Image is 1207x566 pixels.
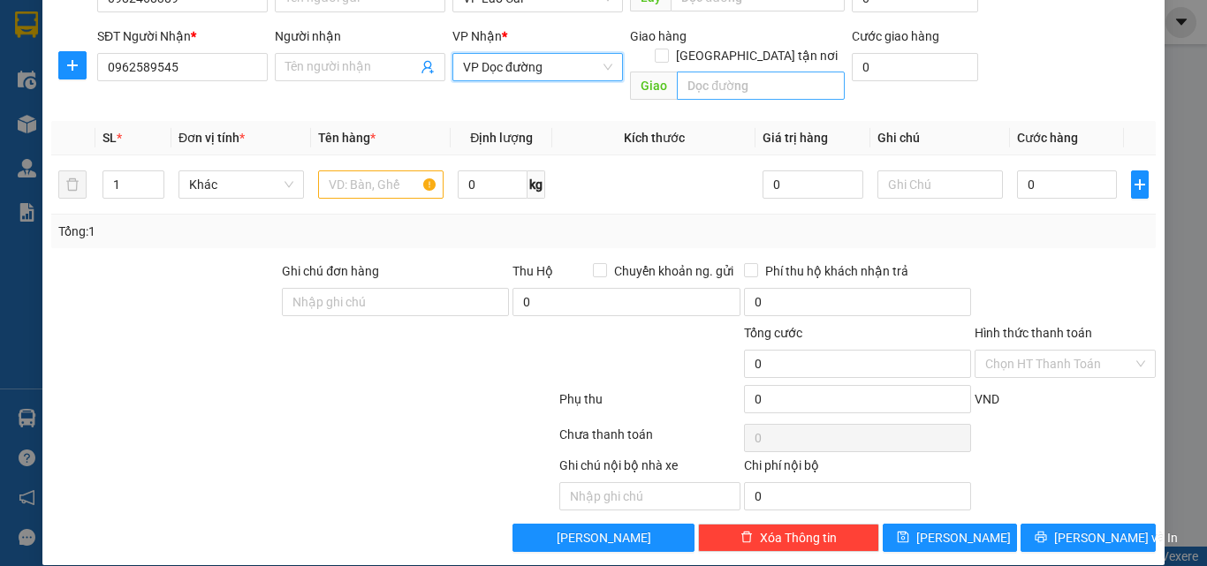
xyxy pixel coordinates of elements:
th: Ghi chú [870,121,1010,155]
div: Phụ thu [558,389,742,420]
input: Dọc đường [677,72,845,100]
label: Hình thức thanh toán [975,326,1092,340]
span: Khác [189,171,293,198]
strong: 024 3236 3236 - [9,67,178,98]
div: Người nhận [275,26,445,46]
span: Tên hàng [318,131,376,145]
span: [PERSON_NAME] [916,528,1011,547]
span: Xóa Thông tin [760,528,837,547]
span: user-add [421,60,435,74]
div: SĐT Người Nhận [97,26,268,46]
div: Chi phí nội bộ [744,456,971,482]
div: Chưa thanh toán [558,425,742,456]
input: 0 [763,170,862,199]
span: Đơn vị tính [178,131,245,145]
strong: Công ty TNHH Phúc Xuyên [19,9,166,47]
div: Tổng: 1 [58,222,467,241]
span: Giao [630,72,677,100]
label: Cước giao hàng [852,29,939,43]
button: plus [1131,170,1149,199]
span: Gửi hàng [GEOGRAPHIC_DATA]: Hotline: [8,51,178,114]
button: delete [58,170,87,199]
span: printer [1035,531,1047,545]
span: plus [59,58,86,72]
span: Thu Hộ [512,264,553,278]
strong: 0888 827 827 - 0848 827 827 [37,83,177,114]
div: Ghi chú nội bộ nhà xe [559,456,740,482]
button: printer[PERSON_NAME] và In [1021,524,1156,552]
button: [PERSON_NAME] [512,524,694,552]
span: plus [1132,177,1148,192]
input: Cước giao hàng [852,53,978,81]
span: save [897,531,909,545]
span: delete [740,531,753,545]
span: VND [975,392,999,406]
input: Nhập ghi chú [559,482,740,510]
span: Chuyển khoản ng. gửi [607,261,740,281]
span: SL [102,131,117,145]
span: [PERSON_NAME] [557,528,651,547]
span: [GEOGRAPHIC_DATA] tận nơi [669,46,845,65]
button: plus [58,51,87,79]
span: [PERSON_NAME] và In [1054,528,1178,547]
label: Ghi chú đơn hàng [282,264,379,278]
span: Giao hàng [630,29,687,43]
input: VD: Bàn, Ghế [318,170,444,199]
button: deleteXóa Thông tin [698,524,879,552]
span: Phí thu hộ khách nhận trả [758,261,915,281]
span: VP Nhận [452,29,502,43]
button: save[PERSON_NAME] [883,524,1018,552]
input: Ghi Chú [877,170,1003,199]
span: Định lượng [470,131,533,145]
span: Cước hàng [1017,131,1078,145]
input: Ghi chú đơn hàng [282,288,509,316]
span: kg [528,170,545,199]
span: Tổng cước [744,326,802,340]
span: Gửi hàng Hạ Long: Hotline: [16,118,170,165]
span: Kích thước [624,131,685,145]
span: Giá trị hàng [763,131,828,145]
span: VP Dọc đường [463,54,612,80]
